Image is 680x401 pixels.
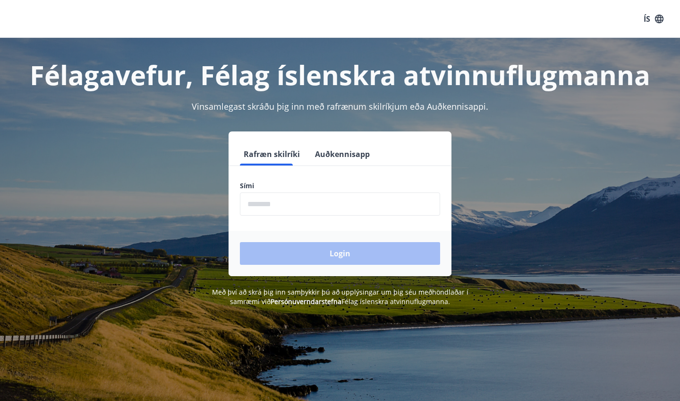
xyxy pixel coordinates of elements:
[240,143,304,166] button: Rafræn skilríki
[638,10,669,27] button: ÍS
[240,181,440,191] label: Sími
[212,288,468,306] span: Með því að skrá þig inn samþykkir þú að upplýsingar um þig séu meðhöndlaðar í samræmi við Félag í...
[11,57,669,93] h1: Félagavefur, Félag íslenskra atvinnuflugmanna
[192,101,488,112] span: Vinsamlegast skráðu þig inn með rafrænum skilríkjum eða Auðkennisappi.
[311,143,374,166] button: Auðkennisapp
[271,297,341,306] a: Persónuverndarstefna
